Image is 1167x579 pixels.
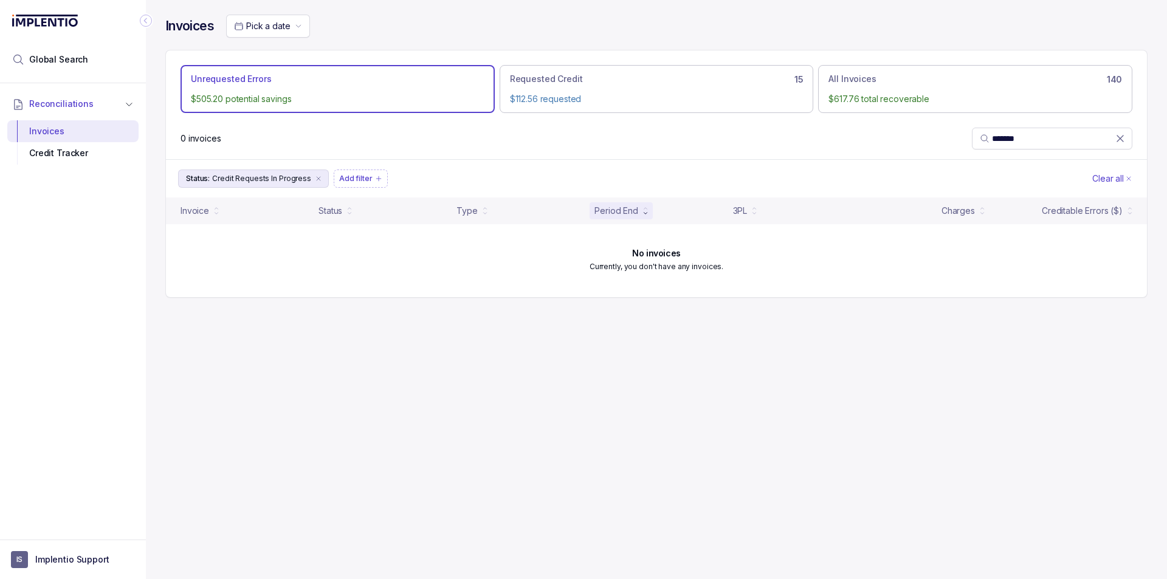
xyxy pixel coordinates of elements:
[828,73,876,85] p: All Invoices
[178,170,1090,188] ul: Filter Group
[510,73,583,85] p: Requested Credit
[1107,75,1122,84] h6: 140
[139,13,153,28] div: Collapse Icon
[35,553,109,566] p: Implentio Support
[165,18,214,35] h4: Invoices
[212,173,311,185] p: Credit Requests In Progress
[17,120,129,142] div: Invoices
[29,53,88,66] span: Global Search
[7,91,139,117] button: Reconciliations
[594,205,638,217] div: Period End
[181,65,1132,113] ul: Action Tab Group
[828,93,1122,105] p: $617.76 total recoverable
[456,205,477,217] div: Type
[17,142,129,164] div: Credit Tracker
[1092,173,1124,185] p: Clear all
[29,98,94,110] span: Reconciliations
[318,205,342,217] div: Status
[246,21,290,31] span: Pick a date
[181,132,221,145] div: Remaining page entries
[186,173,210,185] p: Status:
[181,132,221,145] p: 0 invoices
[178,170,329,188] button: Filter Chip Credit Requests In Progress
[794,75,803,84] h6: 15
[181,205,209,217] div: Invoice
[314,174,323,183] div: remove content
[1042,205,1123,217] div: Creditable Errors ($)
[942,205,975,217] div: Charges
[191,73,271,85] p: Unrequested Errors
[11,551,135,568] button: User initialsImplentio Support
[191,93,484,105] p: $505.20 potential savings
[339,173,373,185] p: Add filter
[733,205,748,217] div: 3PL
[1090,170,1135,188] button: Clear Filters
[226,15,310,38] button: Date Range Picker
[234,20,290,32] search: Date Range Picker
[590,261,723,273] p: Currently, you don't have any invoices.
[334,170,388,188] button: Filter Chip Add filter
[510,93,804,105] p: $112.56 requested
[632,248,680,258] h6: No invoices
[7,118,139,167] div: Reconciliations
[11,551,28,568] span: User initials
